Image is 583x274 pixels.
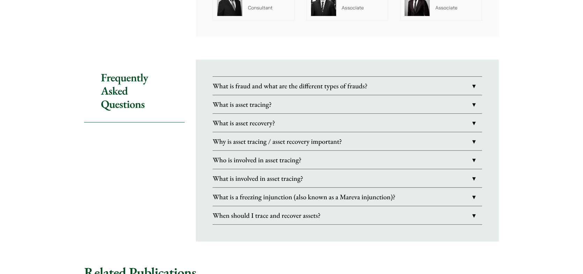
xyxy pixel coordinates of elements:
a: When should I trace and recover assets? [213,206,482,224]
p: Associate [342,4,384,12]
a: What is asset tracing? [213,95,482,113]
a: What is asset recovery? [213,114,482,132]
a: What is fraud and what are the different types of frauds? [213,77,482,95]
p: Associate [435,4,478,12]
a: Why is asset tracing / asset recovery important? [213,132,482,150]
a: Who is involved in asset tracing? [213,151,482,169]
a: What is involved in asset tracing? [213,169,482,187]
a: What is a freezing injunction (also known as a Mareva injunction)? [213,188,482,206]
h2: Frequently Asked Questions [84,60,185,123]
p: Consultant [248,4,290,12]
